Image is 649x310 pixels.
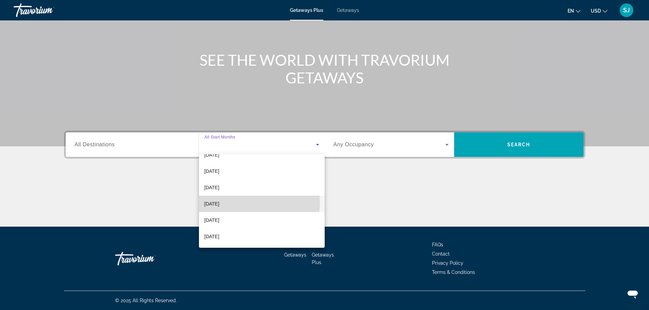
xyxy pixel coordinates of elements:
[204,167,219,175] span: [DATE]
[204,216,219,224] span: [DATE]
[204,232,219,241] span: [DATE]
[622,283,644,305] iframe: Button to launch messaging window
[204,183,219,192] span: [DATE]
[204,151,219,159] span: [DATE]
[204,200,219,208] span: [DATE]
